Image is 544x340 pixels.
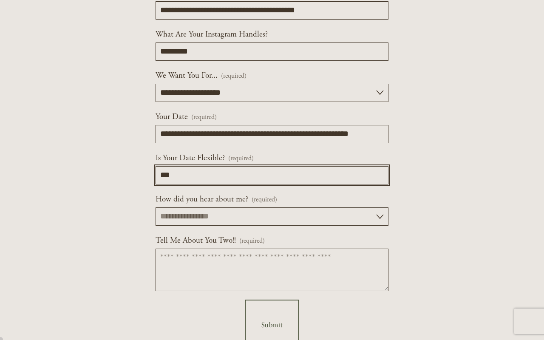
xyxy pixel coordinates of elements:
span: (required) [191,112,217,123]
span: What Are Your Instagram Handles? [156,28,268,41]
span: (required) [228,153,254,164]
span: (required) [239,235,265,246]
span: Tell Me About You Two!! [156,234,236,247]
select: We Want You For... [156,84,388,102]
span: Your Date [156,110,188,124]
select: How did you hear about me? [156,207,388,226]
span: We Want You For... [156,69,218,82]
span: Submit [261,320,283,329]
span: (required) [252,194,277,205]
span: How did you hear about me? [156,193,248,206]
span: (required) [221,71,246,82]
span: Is Your Date Flexible? [156,152,225,165]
